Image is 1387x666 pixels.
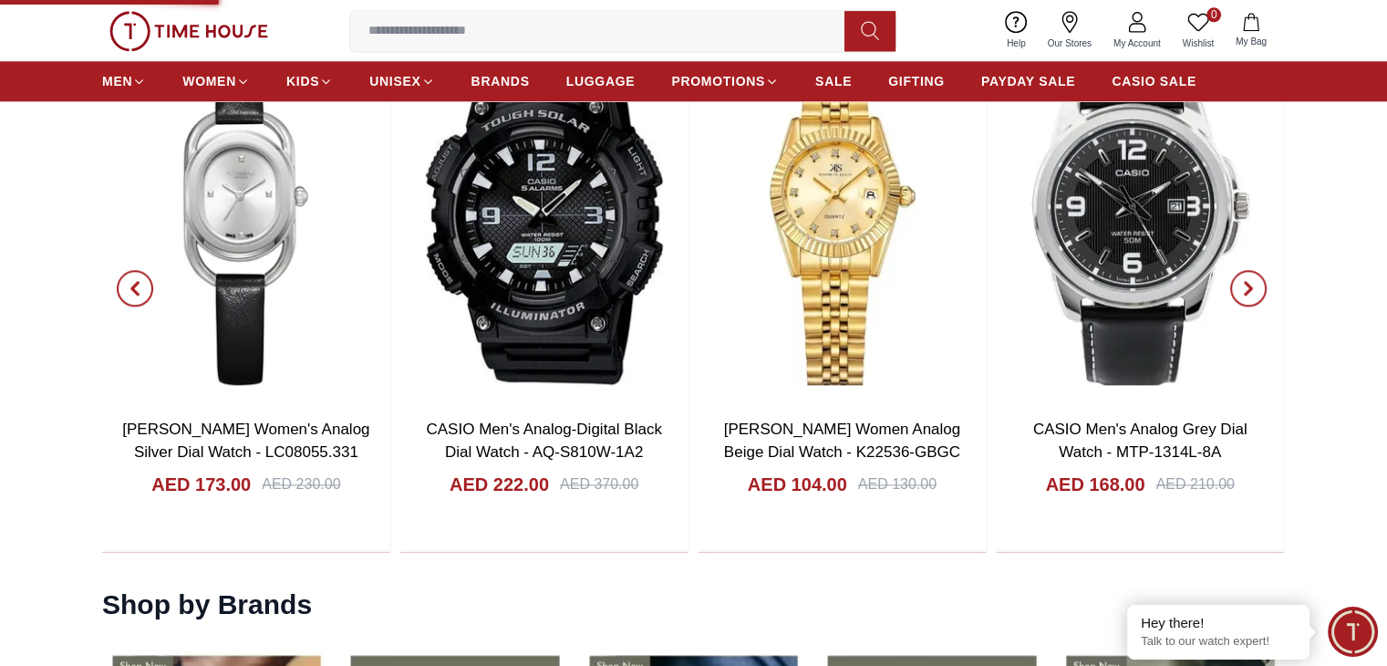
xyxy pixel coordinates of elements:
[1228,35,1274,48] span: My Bag
[1037,7,1102,54] a: Our Stores
[1328,607,1378,657] div: Chat Widget
[815,65,852,98] a: SALE
[1175,36,1221,50] span: Wishlist
[699,24,987,402] img: Kenneth Scott Women Analog Beige Dial Watch - K22536-GBGC
[450,472,549,497] h4: AED 222.00
[1033,421,1247,462] a: CASIO Men's Analog Grey Dial Watch - MTP-1314L-8A
[369,72,420,90] span: UNISEX
[471,65,530,98] a: BRANDS
[1172,7,1225,54] a: 0Wishlist
[1046,472,1145,497] h4: AED 168.00
[981,65,1075,98] a: PAYDAY SALE
[262,473,340,495] div: AED 230.00
[286,72,319,90] span: KIDS
[1206,7,1221,22] span: 0
[102,65,146,98] a: MEN
[1141,614,1296,632] div: Hey there!
[1040,36,1099,50] span: Our Stores
[182,65,250,98] a: WOMEN
[369,65,434,98] a: UNISEX
[1106,36,1168,50] span: My Account
[426,421,661,462] a: CASIO Men's Analog-Digital Black Dial Watch - AQ-S810W-1A2
[671,72,765,90] span: PROMOTIONS
[858,473,937,495] div: AED 130.00
[815,72,852,90] span: SALE
[1141,634,1296,650] p: Talk to our watch expert!
[996,24,1284,402] img: CASIO Men's Analog Grey Dial Watch - MTP-1314L-8A
[102,72,132,90] span: MEN
[888,65,945,98] a: GIFTING
[999,36,1033,50] span: Help
[109,11,268,51] img: ...
[560,473,638,495] div: AED 370.00
[471,72,530,90] span: BRANDS
[1112,65,1196,98] a: CASIO SALE
[981,72,1075,90] span: PAYDAY SALE
[724,421,961,462] a: [PERSON_NAME] Women Analog Beige Dial Watch - K22536-GBGC
[286,65,333,98] a: KIDS
[888,72,945,90] span: GIFTING
[1155,473,1234,495] div: AED 210.00
[151,472,251,497] h4: AED 173.00
[1225,9,1278,52] button: My Bag
[122,421,369,462] a: [PERSON_NAME] Women's Analog Silver Dial Watch - LC08055.331
[671,65,779,98] a: PROMOTIONS
[102,588,312,621] h2: Shop by Brands
[996,7,1037,54] a: Help
[102,24,390,402] img: Lee Cooper Women's Analog Silver Dial Watch - LC08055.331
[182,72,236,90] span: WOMEN
[566,65,636,98] a: LUGGAGE
[400,24,688,402] img: CASIO Men's Analog-Digital Black Dial Watch - AQ-S810W-1A2
[748,472,847,497] h4: AED 104.00
[566,72,636,90] span: LUGGAGE
[1112,72,1196,90] span: CASIO SALE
